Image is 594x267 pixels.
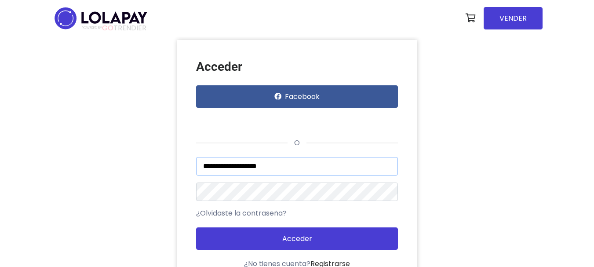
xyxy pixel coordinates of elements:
button: Facebook [196,85,398,108]
a: ¿Olvidaste la contraseña? [196,208,287,219]
img: logo [52,4,150,32]
h3: Acceder [196,59,398,74]
span: POWERED BY [82,26,102,30]
a: VENDER [484,7,543,29]
iframe: Botón Iniciar sesión con Google [192,110,299,130]
span: TRENDIER [82,24,146,32]
span: o [288,138,306,148]
span: GO [102,23,113,33]
button: Acceder [196,227,398,250]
